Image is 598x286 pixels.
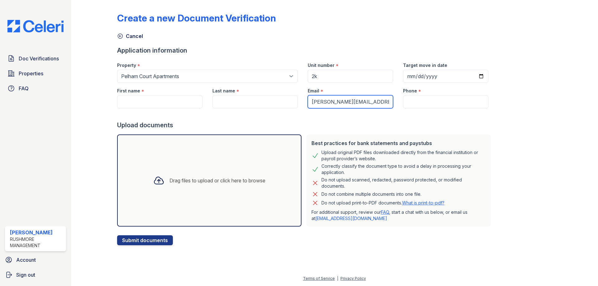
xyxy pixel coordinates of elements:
[2,254,69,266] a: Account
[117,62,136,68] label: Property
[2,269,69,281] a: Sign out
[10,229,64,236] div: [PERSON_NAME]
[321,200,444,206] p: Do not upload print-to-PDF documents.
[403,62,447,68] label: Target move in date
[5,67,66,80] a: Properties
[321,149,486,162] div: Upload original PDF files downloaded directly from the financial institution or payroll provider’...
[19,55,59,62] span: Doc Verifications
[117,88,140,94] label: First name
[117,32,143,40] a: Cancel
[16,271,35,279] span: Sign out
[337,276,338,281] div: |
[5,52,66,65] a: Doc Verifications
[308,62,335,68] label: Unit number
[16,256,36,264] span: Account
[117,121,493,129] div: Upload documents
[311,139,486,147] div: Best practices for bank statements and paystubs
[381,209,389,215] a: FAQ
[212,88,235,94] label: Last name
[403,88,417,94] label: Phone
[10,236,64,249] div: Rushmore Management
[402,200,444,205] a: What is print-to-pdf?
[321,163,486,176] div: Correctly classify the document type to avoid a delay in processing your application.
[169,177,265,184] div: Drag files to upload or click here to browse
[311,209,486,222] p: For additional support, review our , start a chat with us below, or email us at
[117,235,173,245] button: Submit documents
[117,46,493,55] div: Application information
[117,12,276,24] div: Create a new Document Verification
[2,20,69,32] img: CE_Logo_Blue-a8612792a0a2168367f1c8372b55b34899dd931a85d93a1a3d3e32e68fde9ad4.png
[19,85,29,92] span: FAQ
[340,276,366,281] a: Privacy Policy
[308,88,319,94] label: Email
[321,177,486,189] div: Do not upload scanned, redacted, password protected, or modified documents.
[19,70,43,77] span: Properties
[321,190,421,198] div: Do not combine multiple documents into one file.
[5,82,66,95] a: FAQ
[315,216,387,221] a: [EMAIL_ADDRESS][DOMAIN_NAME]
[303,276,335,281] a: Terms of Service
